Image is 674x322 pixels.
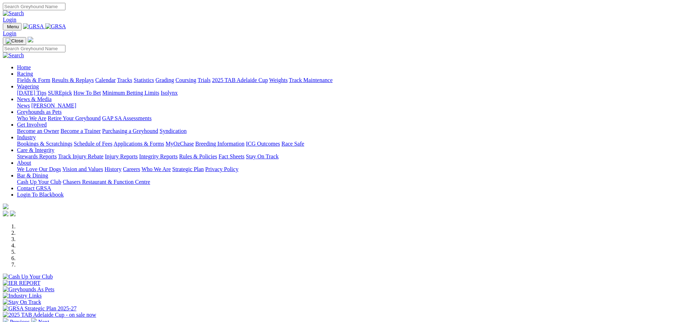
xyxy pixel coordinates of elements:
input: Search [3,3,65,10]
span: Menu [7,24,19,29]
a: Login To Blackbook [17,192,64,198]
a: Who We Are [142,166,171,172]
a: Applications & Forms [114,141,164,147]
a: How To Bet [74,90,101,96]
a: Isolynx [161,90,178,96]
img: logo-grsa-white.png [3,204,8,209]
div: Bar & Dining [17,179,671,185]
a: News & Media [17,96,52,102]
div: Greyhounds as Pets [17,115,671,122]
div: Racing [17,77,671,83]
a: Tracks [117,77,132,83]
a: Statistics [134,77,154,83]
div: Industry [17,141,671,147]
a: Fact Sheets [219,153,244,159]
a: Who We Are [17,115,46,121]
a: Bar & Dining [17,172,48,178]
a: Minimum Betting Limits [102,90,159,96]
img: Industry Links [3,293,42,299]
a: Breeding Information [195,141,244,147]
img: Cash Up Your Club [3,274,53,280]
a: [DATE] Tips [17,90,46,96]
a: Care & Integrity [17,147,54,153]
a: Become an Owner [17,128,59,134]
a: Schedule of Fees [74,141,112,147]
a: Stewards Reports [17,153,57,159]
a: Cash Up Your Club [17,179,61,185]
img: IER REPORT [3,280,40,286]
a: 2025 TAB Adelaide Cup [212,77,268,83]
a: Retire Your Greyhound [48,115,101,121]
img: GRSA Strategic Plan 2025-27 [3,305,76,312]
a: Wagering [17,83,39,89]
div: About [17,166,671,172]
button: Toggle navigation [3,37,26,45]
a: Calendar [95,77,116,83]
button: Toggle navigation [3,23,22,30]
img: twitter.svg [10,211,16,216]
a: [PERSON_NAME] [31,103,76,109]
a: Racing [17,71,33,77]
a: Trials [197,77,211,83]
a: Track Maintenance [289,77,333,83]
a: News [17,103,30,109]
img: Greyhounds As Pets [3,286,54,293]
a: Privacy Policy [205,166,238,172]
a: Contact GRSA [17,185,51,191]
a: Integrity Reports [139,153,178,159]
img: Search [3,10,24,17]
a: Home [17,64,31,70]
a: ICG Outcomes [246,141,280,147]
a: History [104,166,121,172]
img: logo-grsa-white.png [28,37,33,42]
a: Chasers Restaurant & Function Centre [63,179,150,185]
a: Become a Trainer [61,128,101,134]
a: We Love Our Dogs [17,166,61,172]
a: Weights [269,77,288,83]
a: Bookings & Scratchings [17,141,72,147]
img: 2025 TAB Adelaide Cup - on sale now [3,312,96,318]
a: Purchasing a Greyhound [102,128,158,134]
a: Login [3,30,16,36]
a: Coursing [175,77,196,83]
a: Stay On Track [246,153,278,159]
img: GRSA [23,23,44,30]
a: Race Safe [281,141,304,147]
a: Grading [156,77,174,83]
img: Stay On Track [3,299,41,305]
a: Strategic Plan [172,166,204,172]
a: MyOzChase [166,141,194,147]
div: News & Media [17,103,671,109]
a: Industry [17,134,36,140]
a: GAP SA Assessments [102,115,152,121]
a: Results & Replays [52,77,94,83]
a: Fields & Form [17,77,50,83]
a: Rules & Policies [179,153,217,159]
div: Care & Integrity [17,153,671,160]
div: Wagering [17,90,671,96]
a: Get Involved [17,122,47,128]
img: facebook.svg [3,211,8,216]
a: Track Injury Rebate [58,153,103,159]
img: GRSA [45,23,66,30]
div: Get Involved [17,128,671,134]
a: Login [3,17,16,23]
a: SUREpick [48,90,72,96]
a: About [17,160,31,166]
img: Close [6,38,23,44]
input: Search [3,45,65,52]
a: Greyhounds as Pets [17,109,62,115]
a: Careers [123,166,140,172]
a: Vision and Values [62,166,103,172]
a: Syndication [160,128,186,134]
img: Search [3,52,24,59]
a: Injury Reports [105,153,138,159]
